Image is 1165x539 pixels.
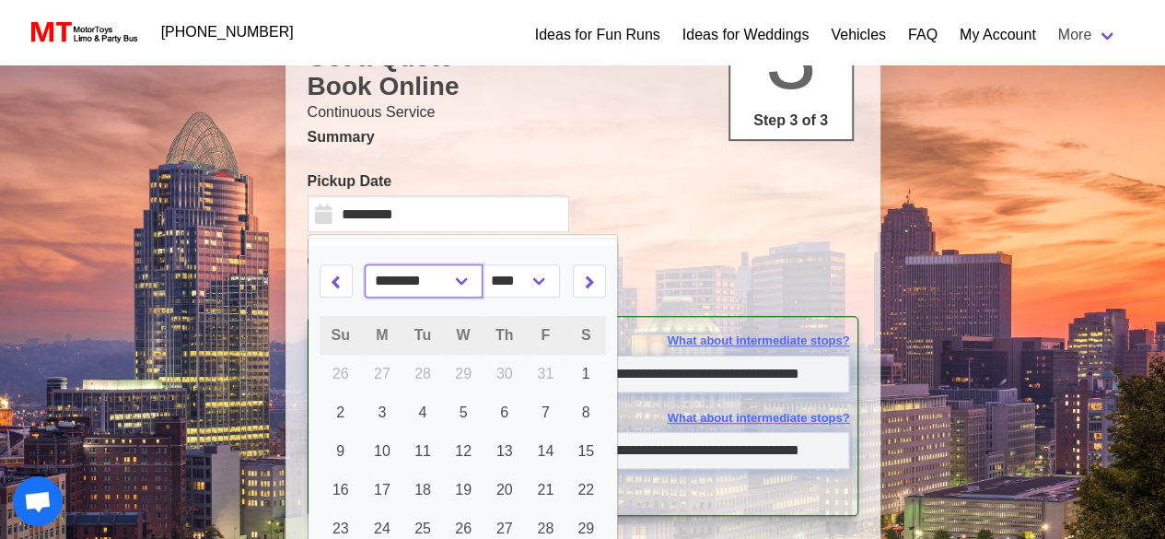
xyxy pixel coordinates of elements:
[460,404,468,420] span: 5
[332,482,349,498] span: 16
[374,482,390,498] span: 17
[414,366,431,381] span: 28
[302,476,864,498] div: 2 hours
[336,443,344,459] span: 9
[308,170,569,193] label: Pickup Date
[682,24,810,46] a: Ideas for Weddings
[537,482,553,498] span: 21
[402,393,443,432] a: 4
[577,443,594,459] span: 15
[455,482,472,498] span: 19
[483,471,526,510] a: 20
[150,14,305,51] a: [PHONE_NUMBER]
[414,327,431,343] span: Tu
[525,471,565,510] a: 21
[496,482,513,498] span: 20
[362,432,402,471] a: 10
[308,43,858,101] h1: Get a Quote Book Online
[668,332,850,350] span: What about intermediate stops?
[374,521,390,536] span: 24
[565,393,606,432] a: 8
[565,432,606,471] a: 15
[418,404,426,420] span: 4
[483,432,526,471] a: 13
[376,327,388,343] span: M
[378,404,386,420] span: 3
[26,19,139,45] img: MotorToys Logo
[582,366,590,381] span: 1
[483,393,526,432] a: 6
[402,471,443,510] a: 18
[414,443,431,459] span: 11
[320,432,362,471] a: 9
[374,443,390,459] span: 10
[455,521,472,536] span: 26
[577,482,594,498] span: 22
[500,404,508,420] span: 6
[577,521,594,536] span: 29
[537,366,553,381] span: 31
[332,327,350,343] span: Su
[443,393,483,432] a: 5
[443,471,483,510] a: 19
[565,355,606,393] a: 1
[496,521,513,536] span: 27
[362,471,402,510] a: 17
[496,366,513,381] span: 30
[668,409,850,428] span: What about intermediate stops?
[362,393,402,432] a: 3
[332,366,349,381] span: 26
[332,521,349,536] span: 23
[535,24,660,46] a: Ideas for Fun Runs
[738,110,845,132] p: Step 3 of 3
[374,366,390,381] span: 27
[908,24,938,46] a: FAQ
[581,327,591,343] span: S
[537,521,553,536] span: 28
[525,393,565,432] a: 7
[308,126,858,148] p: Summary
[1047,17,1128,53] a: More
[320,471,362,510] a: 16
[542,404,550,420] span: 7
[414,521,431,536] span: 25
[455,366,472,381] span: 29
[414,482,431,498] span: 18
[537,443,553,459] span: 14
[456,327,470,343] span: W
[960,24,1036,46] a: My Account
[525,432,565,471] a: 14
[541,327,550,343] span: F
[496,443,513,459] span: 13
[831,24,886,46] a: Vehicles
[455,443,472,459] span: 12
[336,404,344,420] span: 2
[565,471,606,510] a: 22
[320,393,362,432] a: 2
[443,432,483,471] a: 12
[308,101,858,123] p: Continuous Service
[582,404,590,420] span: 8
[402,432,443,471] a: 11
[495,327,514,343] span: Th
[13,476,63,526] a: Open chat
